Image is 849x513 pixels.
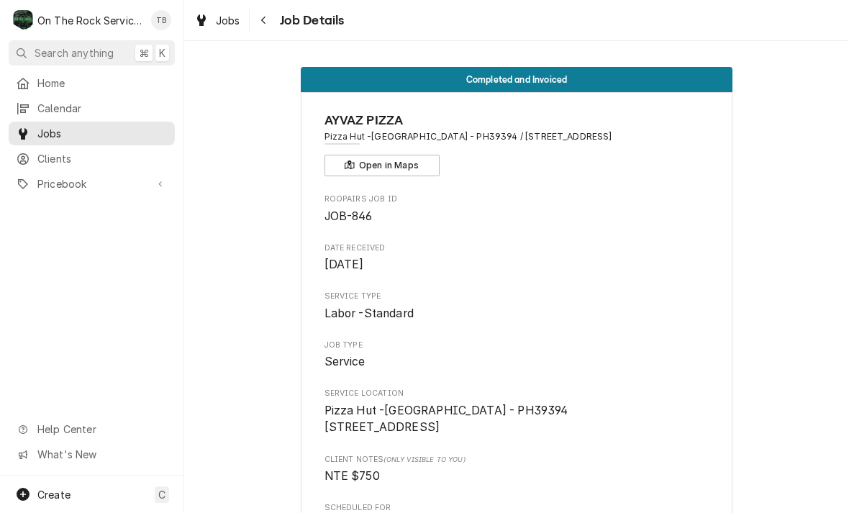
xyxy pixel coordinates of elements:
[324,291,709,302] span: Service Type
[9,172,175,196] a: Go to Pricebook
[13,10,33,30] div: On The Rock Services's Avatar
[324,305,709,322] span: Service Type
[189,9,246,32] a: Jobs
[37,176,146,191] span: Pricebook
[324,111,709,130] span: Name
[383,455,465,463] span: (Only Visible to You)
[37,76,168,91] span: Home
[37,151,168,166] span: Clients
[324,454,709,466] span: Client Notes
[301,67,732,92] div: Status
[324,468,709,485] span: [object Object]
[324,258,364,271] span: [DATE]
[324,355,366,368] span: Service
[324,194,709,205] span: Roopairs Job ID
[9,71,175,95] a: Home
[139,45,149,60] span: ⌘
[324,208,709,225] span: Roopairs Job ID
[324,404,568,435] span: Pizza Hut -[GEOGRAPHIC_DATA] - PH39394 [STREET_ADDRESS]
[324,454,709,485] div: [object Object]
[324,402,709,436] span: Service Location
[324,242,709,273] div: Date Received
[159,45,165,60] span: K
[9,40,175,65] button: Search anything⌘K
[324,388,709,436] div: Service Location
[9,122,175,145] a: Jobs
[9,442,175,466] a: Go to What's New
[324,155,440,176] button: Open in Maps
[9,147,175,171] a: Clients
[324,353,709,371] span: Job Type
[324,340,709,351] span: Job Type
[253,9,276,32] button: Navigate back
[151,10,171,30] div: Todd Brady's Avatar
[324,469,380,483] span: NTE $750
[35,45,114,60] span: Search anything
[13,10,33,30] div: O
[216,13,240,28] span: Jobs
[324,194,709,224] div: Roopairs Job ID
[37,447,166,462] span: What's New
[276,11,345,30] span: Job Details
[37,126,168,141] span: Jobs
[324,307,414,320] span: Labor -Standard
[324,209,373,223] span: JOB-846
[37,422,166,437] span: Help Center
[466,75,568,84] span: Completed and Invoiced
[324,256,709,273] span: Date Received
[324,291,709,322] div: Service Type
[324,388,709,399] span: Service Location
[9,96,175,120] a: Calendar
[9,417,175,441] a: Go to Help Center
[37,13,143,28] div: On The Rock Services
[37,489,71,501] span: Create
[324,242,709,254] span: Date Received
[151,10,171,30] div: TB
[324,340,709,371] div: Job Type
[158,487,165,502] span: C
[37,101,168,116] span: Calendar
[324,130,709,143] span: Address
[324,111,709,176] div: Client Information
